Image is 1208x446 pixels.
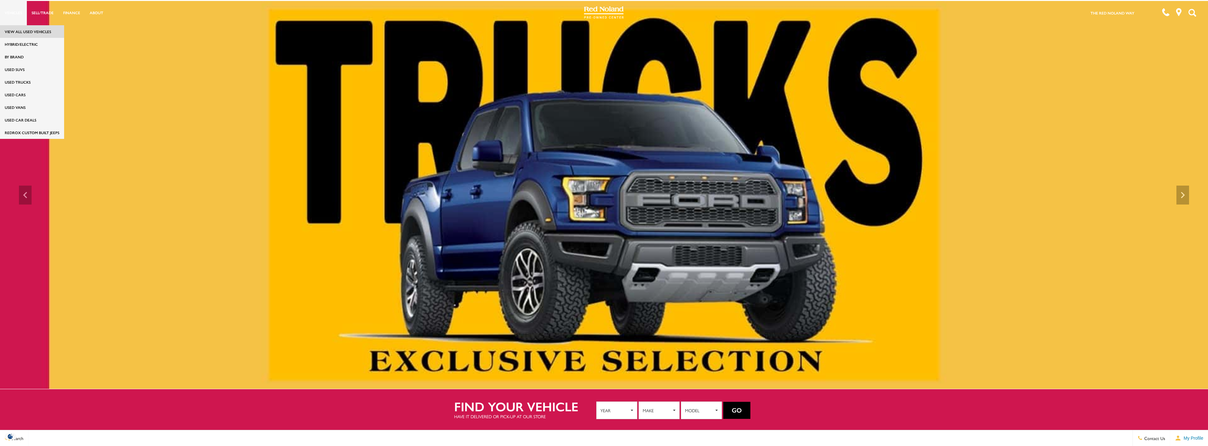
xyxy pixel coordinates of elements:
h2: Find your vehicle [454,399,596,413]
section: Click to Open Cookie Consent Modal [3,433,18,440]
a: The Red Noland Way [1091,10,1134,16]
span: Model [685,406,714,415]
span: Contact Us [1143,435,1165,441]
div: Previous [19,186,32,205]
img: Opt-Out Icon [3,433,18,440]
p: Have it delivered or pick-up at our store [454,413,596,419]
span: My Profile [1181,436,1203,441]
button: Go [723,402,750,419]
span: Make [643,406,671,415]
span: Year [600,406,629,415]
button: Make [639,401,680,419]
button: Open user profile menu [1170,430,1208,446]
a: Red Noland Pre-Owned [584,9,624,15]
img: Red Noland Pre-Owned [584,6,624,19]
button: Year [596,401,637,419]
div: Next [1176,186,1189,205]
button: Model [681,401,722,419]
button: Open the search field [1186,0,1199,25]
